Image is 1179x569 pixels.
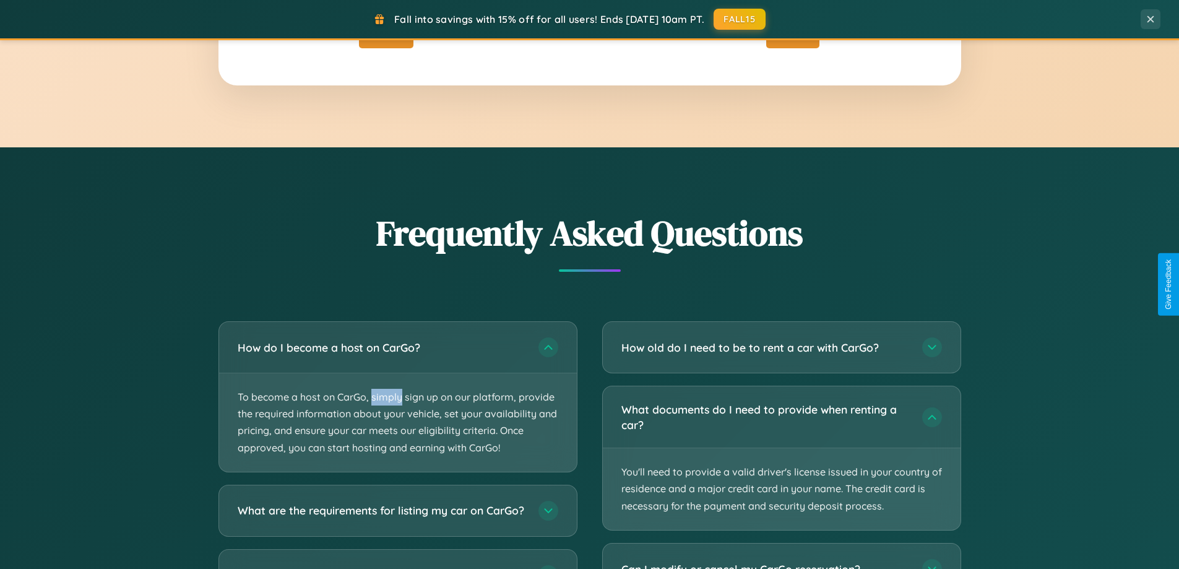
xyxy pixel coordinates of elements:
[238,340,526,355] h3: How do I become a host on CarGo?
[603,448,961,530] p: You'll need to provide a valid driver's license issued in your country of residence and a major c...
[238,503,526,518] h3: What are the requirements for listing my car on CarGo?
[219,373,577,472] p: To become a host on CarGo, simply sign up on our platform, provide the required information about...
[714,9,766,30] button: FALL15
[218,209,961,257] h2: Frequently Asked Questions
[394,13,704,25] span: Fall into savings with 15% off for all users! Ends [DATE] 10am PT.
[1164,259,1173,310] div: Give Feedback
[621,402,910,432] h3: What documents do I need to provide when renting a car?
[621,340,910,355] h3: How old do I need to be to rent a car with CarGo?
